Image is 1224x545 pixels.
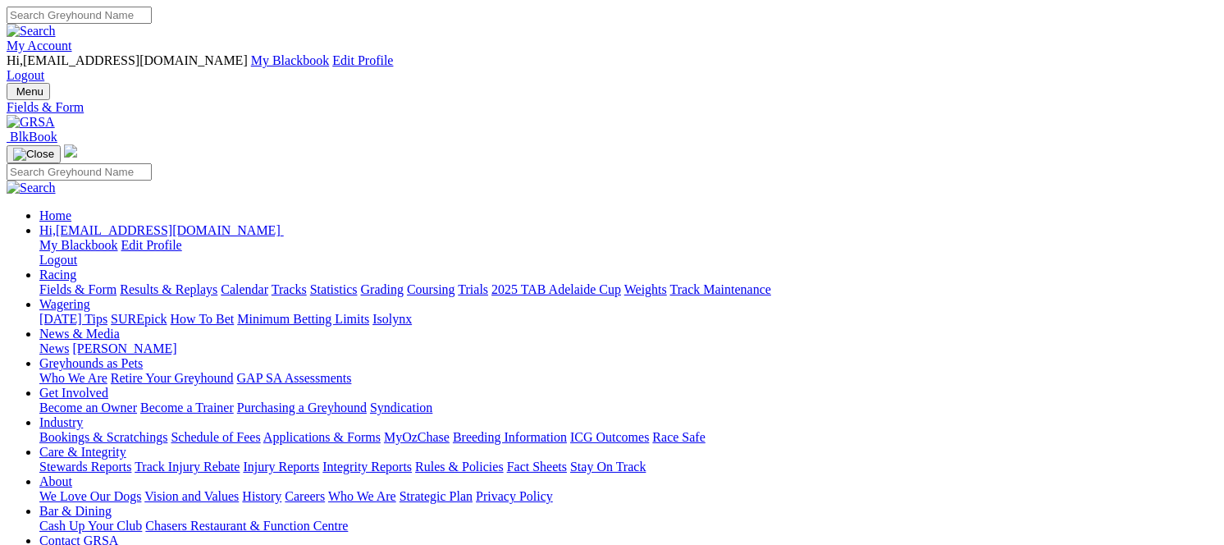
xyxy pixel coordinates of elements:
[7,163,152,181] input: Search
[285,489,325,503] a: Careers
[135,460,240,474] a: Track Injury Rebate
[39,223,284,237] a: Hi,[EMAIL_ADDRESS][DOMAIN_NAME]
[171,430,260,444] a: Schedule of Fees
[263,430,381,444] a: Applications & Forms
[39,282,1217,297] div: Racing
[13,148,54,161] img: Close
[39,460,1217,474] div: Care & Integrity
[72,341,176,355] a: [PERSON_NAME]
[140,401,234,414] a: Become a Trainer
[39,371,1217,386] div: Greyhounds as Pets
[39,282,116,296] a: Fields & Form
[39,327,120,341] a: News & Media
[670,282,771,296] a: Track Maintenance
[39,238,118,252] a: My Blackbook
[570,430,649,444] a: ICG Outcomes
[39,519,1217,534] div: Bar & Dining
[570,460,646,474] a: Stay On Track
[453,430,567,444] a: Breeding Information
[243,460,319,474] a: Injury Reports
[328,489,396,503] a: Who We Are
[145,519,348,533] a: Chasers Restaurant & Function Centre
[39,401,1217,415] div: Get Involved
[7,39,72,53] a: My Account
[458,282,488,296] a: Trials
[7,7,152,24] input: Search
[111,371,234,385] a: Retire Your Greyhound
[39,238,1217,268] div: Hi,[EMAIL_ADDRESS][DOMAIN_NAME]
[39,430,1217,445] div: Industry
[652,430,705,444] a: Race Safe
[310,282,358,296] a: Statistics
[7,83,50,100] button: Toggle navigation
[491,282,621,296] a: 2025 TAB Adelaide Cup
[39,297,90,311] a: Wagering
[372,312,412,326] a: Isolynx
[7,68,44,82] a: Logout
[7,100,1217,115] a: Fields & Form
[39,312,107,326] a: [DATE] Tips
[39,223,281,237] span: Hi, [EMAIL_ADDRESS][DOMAIN_NAME]
[39,268,76,282] a: Racing
[39,253,77,267] a: Logout
[39,415,83,429] a: Industry
[7,145,61,163] button: Toggle navigation
[237,371,352,385] a: GAP SA Assessments
[7,53,248,67] span: Hi, [EMAIL_ADDRESS][DOMAIN_NAME]
[237,312,369,326] a: Minimum Betting Limits
[39,504,112,518] a: Bar & Dining
[144,489,239,503] a: Vision and Values
[332,53,393,67] a: Edit Profile
[322,460,412,474] a: Integrity Reports
[64,144,77,158] img: logo-grsa-white.png
[507,460,567,474] a: Fact Sheets
[7,130,57,144] a: BlkBook
[370,401,432,414] a: Syndication
[272,282,307,296] a: Tracks
[242,489,281,503] a: History
[384,430,450,444] a: MyOzChase
[39,386,108,400] a: Get Involved
[400,489,473,503] a: Strategic Plan
[251,53,330,67] a: My Blackbook
[171,312,235,326] a: How To Bet
[39,341,69,355] a: News
[111,312,167,326] a: SUREpick
[39,208,71,222] a: Home
[120,282,217,296] a: Results & Replays
[7,181,56,195] img: Search
[39,445,126,459] a: Care & Integrity
[39,474,72,488] a: About
[361,282,404,296] a: Grading
[476,489,553,503] a: Privacy Policy
[16,85,43,98] span: Menu
[39,460,131,474] a: Stewards Reports
[7,24,56,39] img: Search
[624,282,667,296] a: Weights
[7,115,55,130] img: GRSA
[39,430,167,444] a: Bookings & Scratchings
[415,460,504,474] a: Rules & Policies
[39,312,1217,327] div: Wagering
[39,356,143,370] a: Greyhounds as Pets
[7,53,1217,83] div: My Account
[39,489,1217,504] div: About
[39,341,1217,356] div: News & Media
[39,519,142,533] a: Cash Up Your Club
[407,282,455,296] a: Coursing
[39,489,141,503] a: We Love Our Dogs
[39,371,107,385] a: Who We Are
[121,238,182,252] a: Edit Profile
[39,401,137,414] a: Become an Owner
[237,401,367,414] a: Purchasing a Greyhound
[221,282,268,296] a: Calendar
[10,130,57,144] span: BlkBook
